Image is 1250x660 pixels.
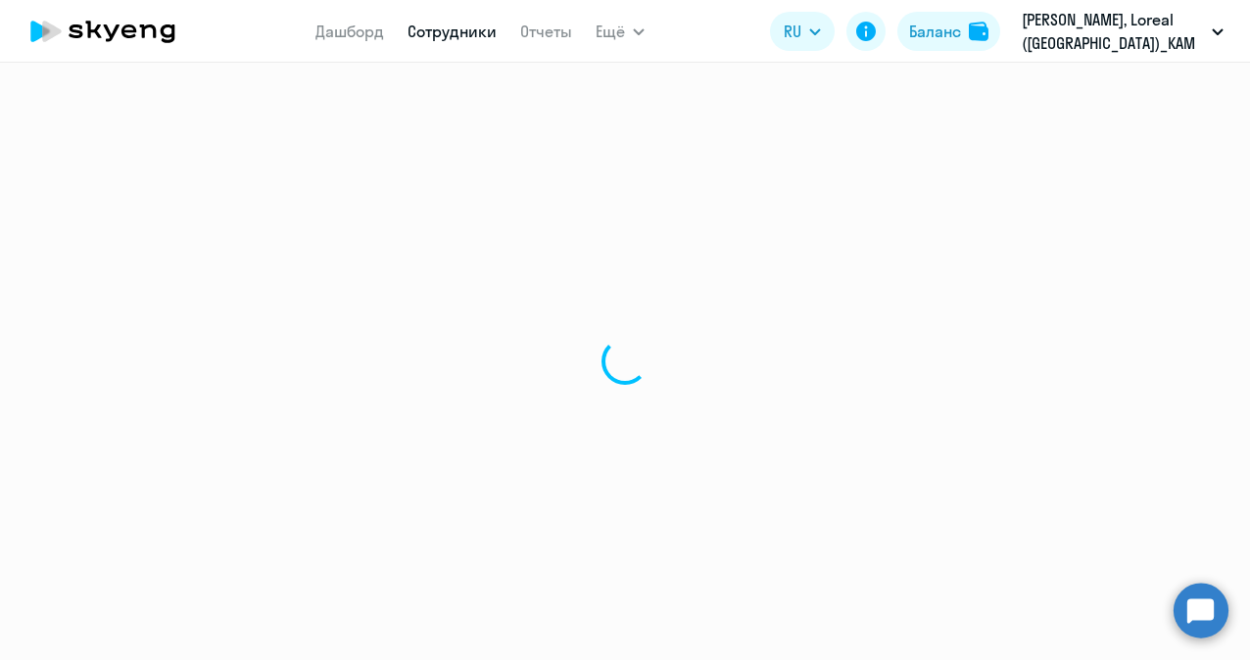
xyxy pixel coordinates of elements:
a: Сотрудники [408,22,497,41]
button: Ещё [596,12,645,51]
button: RU [770,12,835,51]
a: Дашборд [315,22,384,41]
button: Балансbalance [897,12,1000,51]
span: RU [784,20,801,43]
div: Баланс [909,20,961,43]
p: [PERSON_NAME], Loreal ([GEOGRAPHIC_DATA])_KAM [1022,8,1204,55]
button: [PERSON_NAME], Loreal ([GEOGRAPHIC_DATA])_KAM [1012,8,1233,55]
img: balance [969,22,988,41]
span: Ещё [596,20,625,43]
a: Отчеты [520,22,572,41]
